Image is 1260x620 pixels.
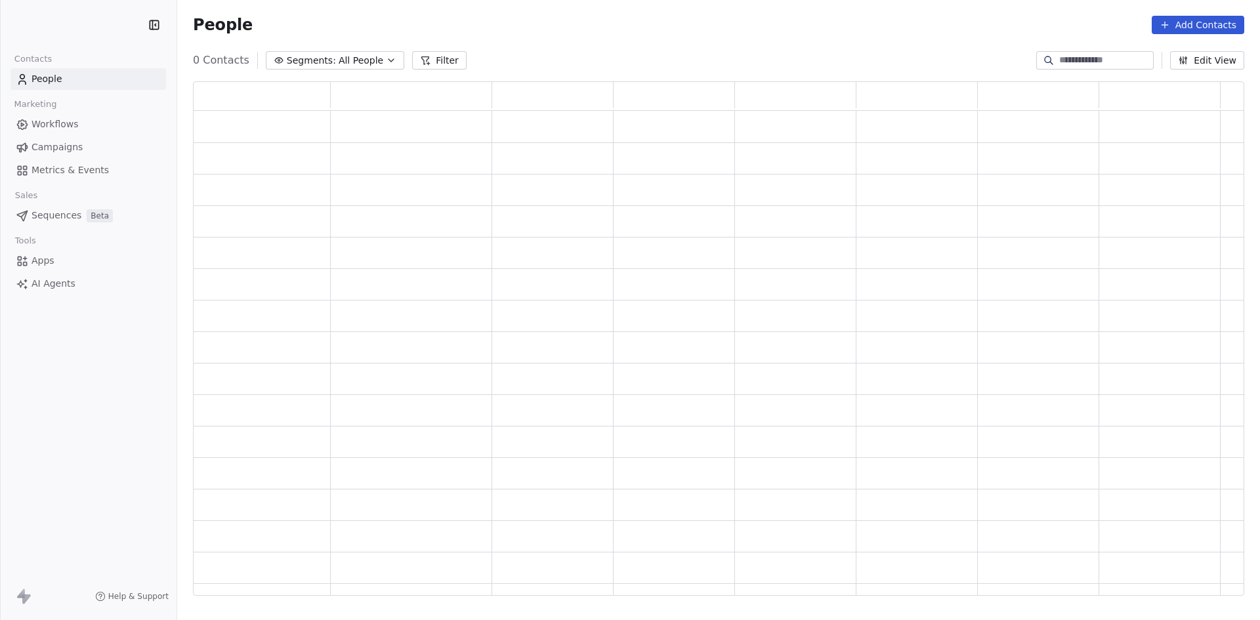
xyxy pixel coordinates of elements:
[10,114,166,135] a: Workflows
[108,591,169,602] span: Help & Support
[9,186,43,205] span: Sales
[9,231,41,251] span: Tools
[9,49,58,69] span: Contacts
[95,591,169,602] a: Help & Support
[31,209,81,222] span: Sequences
[10,136,166,158] a: Campaigns
[10,250,166,272] a: Apps
[31,277,75,291] span: AI Agents
[10,205,166,226] a: SequencesBeta
[193,52,249,68] span: 0 Contacts
[10,159,166,181] a: Metrics & Events
[31,72,62,86] span: People
[10,273,166,295] a: AI Agents
[287,54,336,68] span: Segments:
[10,68,166,90] a: People
[9,94,62,114] span: Marketing
[31,117,79,131] span: Workflows
[87,209,113,222] span: Beta
[339,54,383,68] span: All People
[31,163,109,177] span: Metrics & Events
[412,51,467,70] button: Filter
[1170,51,1244,70] button: Edit View
[31,254,54,268] span: Apps
[31,140,83,154] span: Campaigns
[193,15,253,35] span: People
[1152,16,1244,34] button: Add Contacts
